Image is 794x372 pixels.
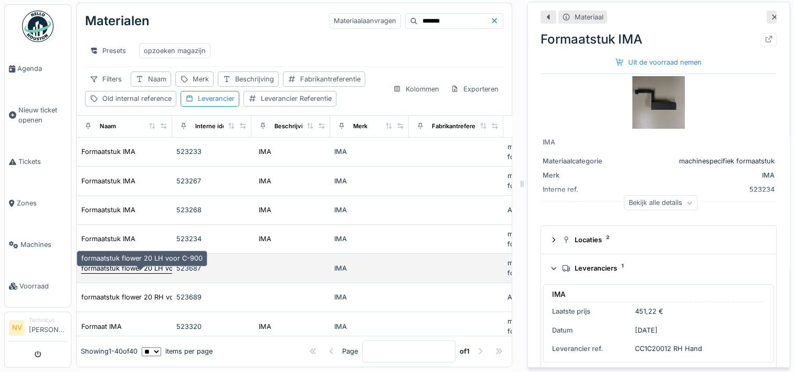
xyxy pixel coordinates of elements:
div: IMA [626,170,775,180]
div: Formaatstuk IMA [81,234,135,244]
div: opzoeken magazijn [144,46,206,56]
a: Agenda [5,48,71,89]
div: IMA [259,322,271,332]
div: Naam [100,122,116,131]
a: Nieuw ticket openen [5,89,71,141]
div: machinespecifiek formaatstuk [507,142,578,162]
div: machinespecifiek formaatstuk [507,229,578,249]
div: Interne identificator [195,122,252,131]
span: Voorraad [19,281,67,291]
div: IMA [334,292,405,302]
div: Interne ref. [543,184,621,194]
div: IMA [334,147,405,157]
div: Exporteren [446,81,503,97]
div: machinespecifiek formaatstuk [507,171,578,191]
div: Formaat IMA [81,322,122,332]
div: IMA [543,137,775,147]
a: Zones [5,182,71,224]
div: 523233 [176,147,247,157]
div: IMA [334,234,405,244]
div: 451,22 € [635,306,663,316]
div: [DATE] [635,325,658,335]
span: Tickets [18,157,67,167]
a: Voorraad [5,265,71,307]
div: IMA [334,176,405,186]
div: Merk [193,74,209,84]
div: Technicus [29,316,67,324]
img: Formaatstuk IMA [632,76,685,129]
div: A Algemeen [507,292,578,302]
div: Filters [85,71,126,87]
div: Old internal reference [102,94,172,104]
div: Uit de voorraad nemen [611,55,706,69]
div: Datum [552,325,631,335]
div: Bekijk alle details [624,195,697,211]
div: IMA [334,322,405,332]
div: IMA [552,289,566,299]
div: CC1C20012 RH Hand [635,344,702,354]
div: IMA [334,263,405,273]
div: Merk [353,122,367,131]
span: Agenda [17,64,67,74]
div: Materiaal [575,12,604,22]
span: Zones [17,198,67,208]
div: Fabrikantreferentie [432,122,486,131]
div: 523689 [176,292,247,302]
div: 523268 [176,205,247,215]
a: Tickets [5,141,71,182]
div: Leverancier [198,94,235,104]
div: Laatste prijs [552,306,631,316]
div: 523687 [176,263,247,273]
div: machinespecifiek formaatstuk [507,258,578,278]
div: formaatstuk flower 20 RH voor c-900 [81,292,202,302]
div: Locaties [562,235,764,245]
div: Formaatstuk IMA [81,205,135,215]
div: Merk [543,170,621,180]
summary: Locaties2 [545,230,772,250]
li: NV [9,320,25,336]
div: formaatstuk flower 20 LH voor C-900 [77,251,207,266]
div: Beschrijving [235,74,274,84]
div: 523267 [176,176,247,186]
div: Naam [148,74,166,84]
div: Leverancier Referentie [261,94,332,104]
div: Fabrikantreferentie [300,74,361,84]
a: NV Technicus[PERSON_NAME] [9,316,67,342]
div: IMA [259,234,271,244]
span: Nieuw ticket openen [18,105,67,125]
div: Materiaalcategorie [543,156,621,166]
a: Machines [5,224,71,265]
div: Kolommen [388,81,444,97]
div: items per page [142,346,213,356]
div: Page [342,346,358,356]
div: Leverancier ref. [552,344,631,354]
img: Badge_color-CXgf-gQk.svg [22,11,54,42]
div: Leveranciers [562,263,764,273]
div: Formaatstuk IMA [81,176,135,186]
div: formaatstuk flower 20 LH voor C-900 [81,263,203,273]
div: Formaatstuk IMA [81,147,135,157]
div: Materialen [85,7,150,35]
div: Materiaalaanvragen [329,13,401,28]
summary: Leveranciers1 [545,259,772,278]
strong: of 1 [460,346,470,356]
li: [PERSON_NAME] [29,316,67,339]
div: IMA [259,176,271,186]
div: IMA [334,205,405,215]
div: A Algemeen [507,205,578,215]
div: IMA [259,205,271,215]
div: Beschrijving [274,122,310,131]
div: IMA [259,147,271,157]
div: 523234 [176,234,247,244]
span: Machines [20,240,67,250]
div: Formaatstuk IMA [541,30,777,49]
div: 523234 [626,184,775,194]
div: Showing 1 - 40 of 40 [81,346,137,356]
div: 523320 [176,322,247,332]
div: Presets [85,43,131,58]
div: machinespecifiek formaatstuk [507,316,578,336]
div: machinespecifiek formaatstuk [626,156,775,166]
